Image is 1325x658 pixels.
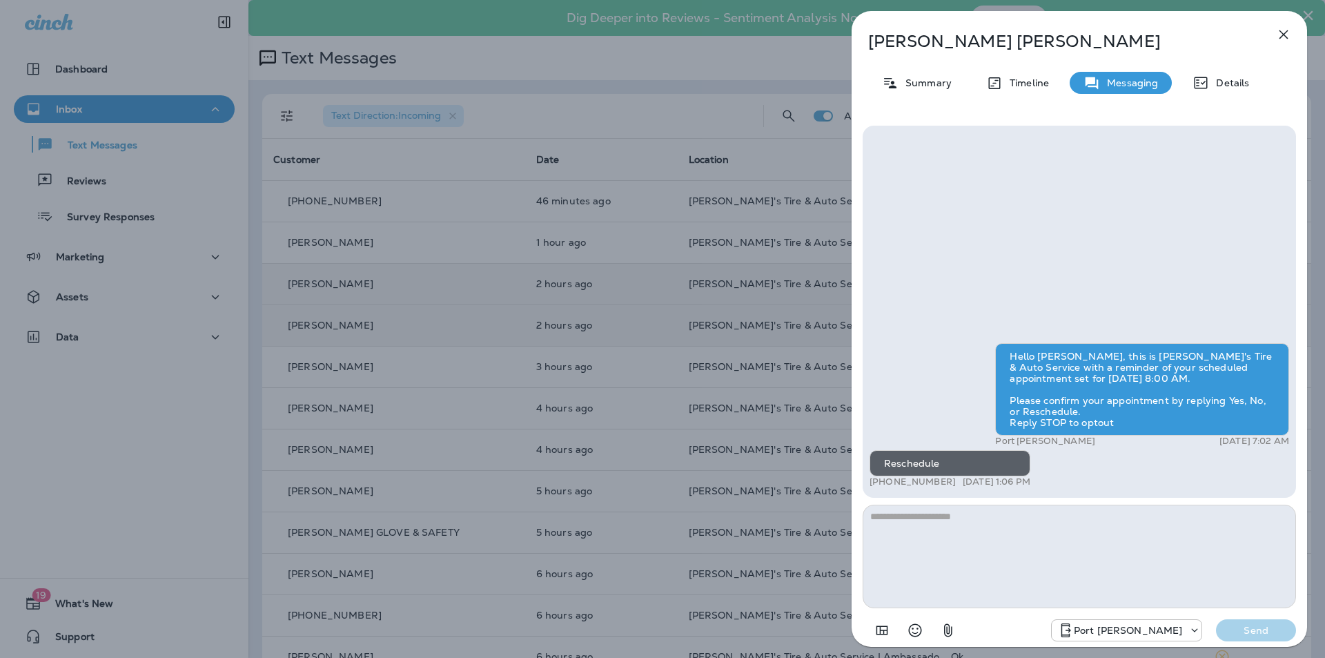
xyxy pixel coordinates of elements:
div: Reschedule [870,450,1030,476]
p: Port [PERSON_NAME] [995,436,1095,447]
div: Hello [PERSON_NAME], this is [PERSON_NAME]'s Tire & Auto Service with a reminder of your schedule... [995,343,1289,436]
p: [PHONE_NUMBER] [870,476,956,487]
p: Messaging [1100,77,1158,88]
p: Port [PERSON_NAME] [1074,625,1183,636]
button: Add in a premade template [868,617,896,644]
p: [DATE] 1:06 PM [963,476,1030,487]
p: Timeline [1003,77,1049,88]
div: +1 (225) 372-6788 [1052,622,1202,639]
p: [PERSON_NAME] [PERSON_NAME] [868,32,1245,51]
p: Details [1209,77,1249,88]
p: Summary [899,77,952,88]
button: Select an emoji [901,617,929,644]
p: [DATE] 7:02 AM [1219,436,1289,447]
